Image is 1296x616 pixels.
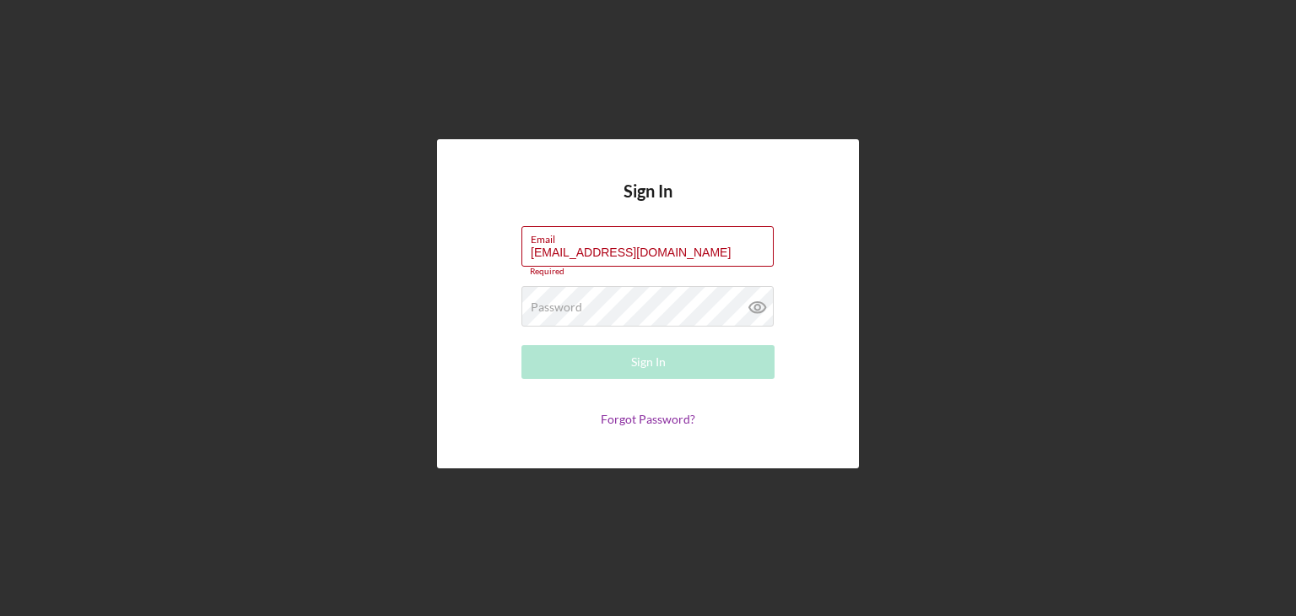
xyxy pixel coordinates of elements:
[521,267,775,277] div: Required
[631,345,666,379] div: Sign In
[531,227,774,246] label: Email
[521,345,775,379] button: Sign In
[601,412,695,426] a: Forgot Password?
[624,181,672,226] h4: Sign In
[531,300,582,314] label: Password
